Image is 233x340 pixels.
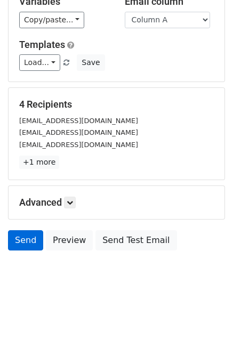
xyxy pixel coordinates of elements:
[19,39,65,50] a: Templates
[19,12,84,28] a: Copy/paste...
[8,230,43,250] a: Send
[19,117,138,125] small: [EMAIL_ADDRESS][DOMAIN_NAME]
[19,128,138,136] small: [EMAIL_ADDRESS][DOMAIN_NAME]
[19,156,59,169] a: +1 more
[19,99,214,110] h5: 4 Recipients
[46,230,93,250] a: Preview
[95,230,176,250] a: Send Test Email
[77,54,105,71] button: Save
[19,54,60,71] a: Load...
[180,289,233,340] iframe: Chat Widget
[19,141,138,149] small: [EMAIL_ADDRESS][DOMAIN_NAME]
[19,197,214,208] h5: Advanced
